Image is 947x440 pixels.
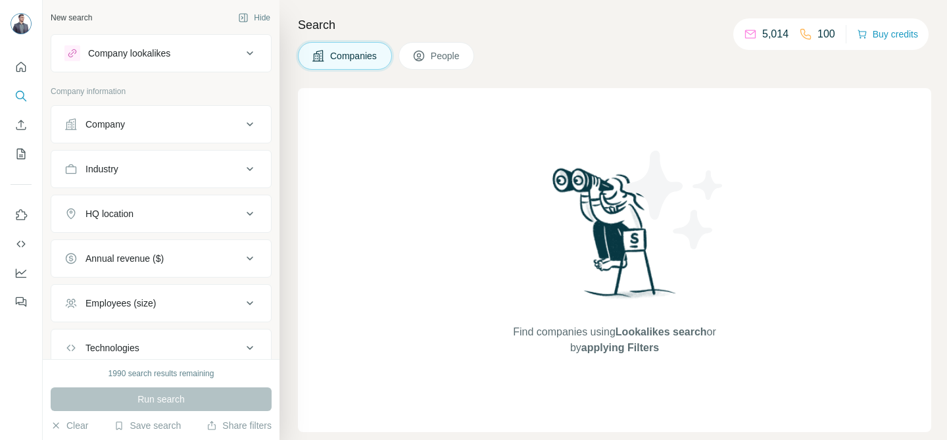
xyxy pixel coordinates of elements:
[88,47,170,60] div: Company lookalikes
[11,290,32,314] button: Feedback
[229,8,279,28] button: Hide
[581,342,659,353] span: applying Filters
[615,141,733,259] img: Surfe Illustration - Stars
[85,162,118,176] div: Industry
[51,287,271,319] button: Employees (size)
[509,324,719,356] span: Find companies using or by
[762,26,789,42] p: 5,014
[616,326,707,337] span: Lookalikes search
[51,332,271,364] button: Technologies
[51,109,271,140] button: Company
[85,207,134,220] div: HQ location
[11,203,32,227] button: Use Surfe on LinkedIn
[11,84,32,108] button: Search
[51,12,92,24] div: New search
[114,419,181,432] button: Save search
[206,419,272,432] button: Share filters
[11,142,32,166] button: My lists
[11,261,32,285] button: Dashboard
[85,297,156,310] div: Employees (size)
[546,164,683,311] img: Surfe Illustration - Woman searching with binoculars
[11,113,32,137] button: Enrich CSV
[11,13,32,34] img: Avatar
[51,153,271,185] button: Industry
[11,55,32,79] button: Quick start
[51,198,271,230] button: HQ location
[51,37,271,69] button: Company lookalikes
[51,419,88,432] button: Clear
[51,243,271,274] button: Annual revenue ($)
[11,232,32,256] button: Use Surfe API
[857,25,918,43] button: Buy credits
[330,49,378,62] span: Companies
[109,368,214,379] div: 1990 search results remaining
[431,49,461,62] span: People
[85,252,164,265] div: Annual revenue ($)
[85,118,125,131] div: Company
[298,16,931,34] h4: Search
[85,341,139,354] div: Technologies
[817,26,835,42] p: 100
[51,86,272,97] p: Company information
